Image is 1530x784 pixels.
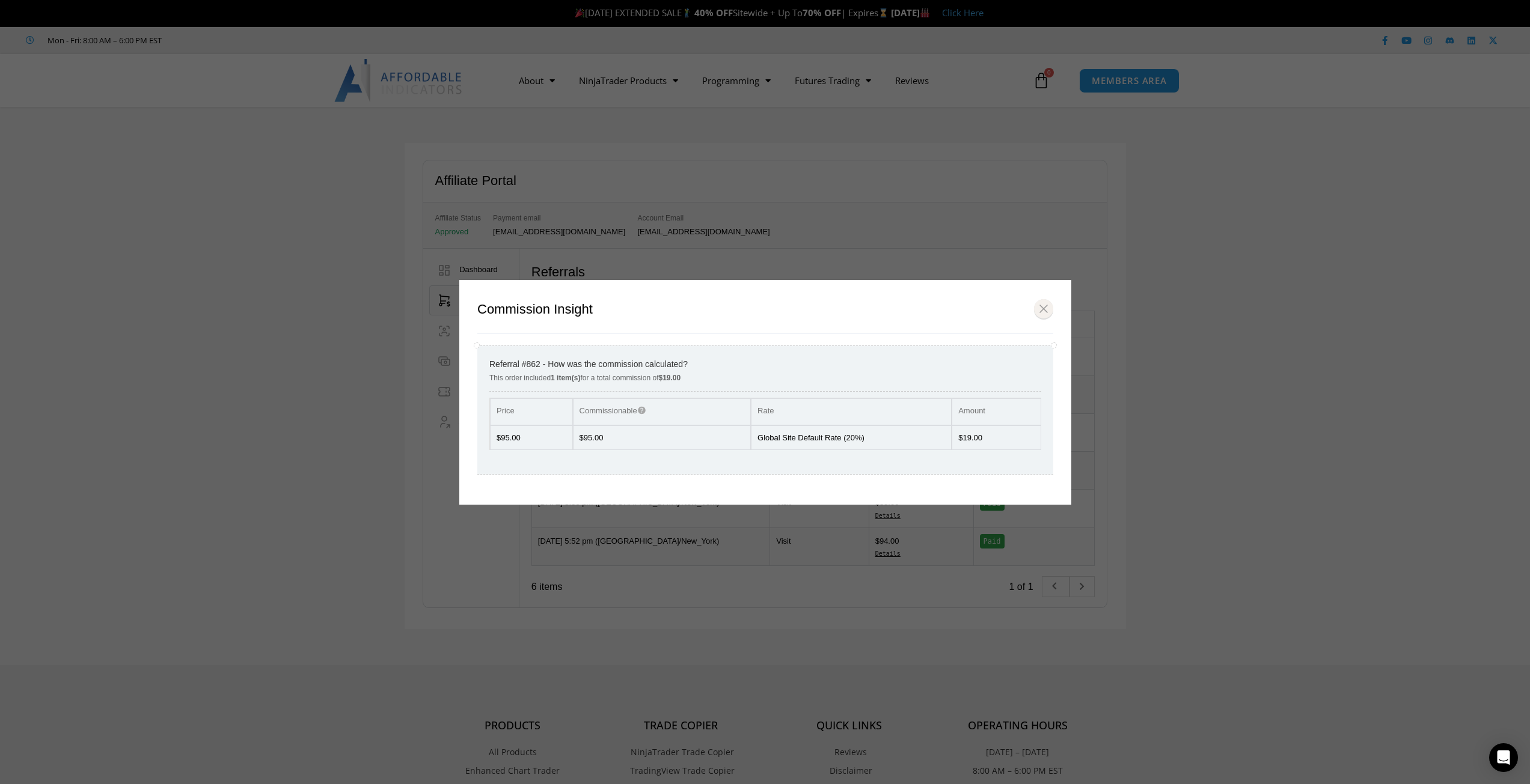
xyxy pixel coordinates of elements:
[958,406,985,415] span: Amount
[489,370,1041,384] p: This order included for a total commission of
[658,373,662,381] span: $
[551,373,580,381] strong: 1 item(s)
[489,357,1041,391] div: Referral #862 - How was the commission calculated?
[579,406,646,415] span: Commissionable
[1034,299,1053,319] button: Close modal
[497,406,515,415] span: Price
[497,433,501,442] span: $
[579,433,583,442] span: $
[958,433,962,442] span: $
[958,433,982,442] bdi: 19.00
[579,433,603,442] bdi: 95.00
[751,425,952,450] td: Global Site Default Rate (20%)
[497,433,521,442] bdi: 95.00
[1489,743,1518,772] div: Open Intercom Messenger
[658,373,681,381] bdi: 19.00
[477,301,593,318] h2: Commission Insight
[757,406,774,415] span: Rate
